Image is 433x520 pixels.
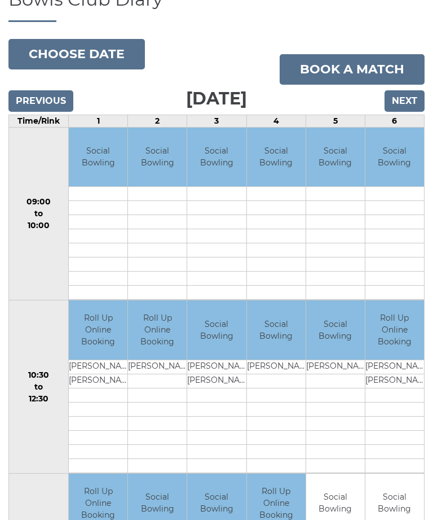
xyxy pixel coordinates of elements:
td: 5 [306,115,365,128]
td: 2 [128,115,187,128]
td: [PERSON_NAME] [365,374,424,388]
td: Social Bowling [187,301,246,360]
td: Social Bowling [306,128,365,187]
td: Social Bowling [247,128,306,187]
td: Social Bowling [365,128,424,187]
td: Social Bowling [247,301,306,360]
td: 10:30 to 12:30 [9,301,69,474]
td: [PERSON_NAME] [128,360,187,374]
td: [PERSON_NAME] [69,374,127,388]
td: Social Bowling [69,128,127,187]
td: Social Bowling [187,128,246,187]
td: [PERSON_NAME] [69,360,127,374]
td: [PERSON_NAME] [365,360,424,374]
td: [PERSON_NAME] [247,360,306,374]
td: 6 [365,115,424,128]
td: 3 [187,115,246,128]
td: [PERSON_NAME] [187,374,246,388]
a: Book a match [280,55,425,85]
td: Roll Up Online Booking [128,301,187,360]
button: Choose date [8,40,145,70]
td: Social Bowling [128,128,187,187]
td: 09:00 to 10:00 [9,128,69,301]
td: Time/Rink [9,115,69,128]
td: Social Bowling [306,301,365,360]
input: Next [385,91,425,112]
td: [PERSON_NAME] [187,360,246,374]
td: [PERSON_NAME] [306,360,365,374]
td: 1 [69,115,128,128]
input: Previous [8,91,73,112]
td: Roll Up Online Booking [365,301,424,360]
td: Roll Up Online Booking [69,301,127,360]
td: 4 [246,115,306,128]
